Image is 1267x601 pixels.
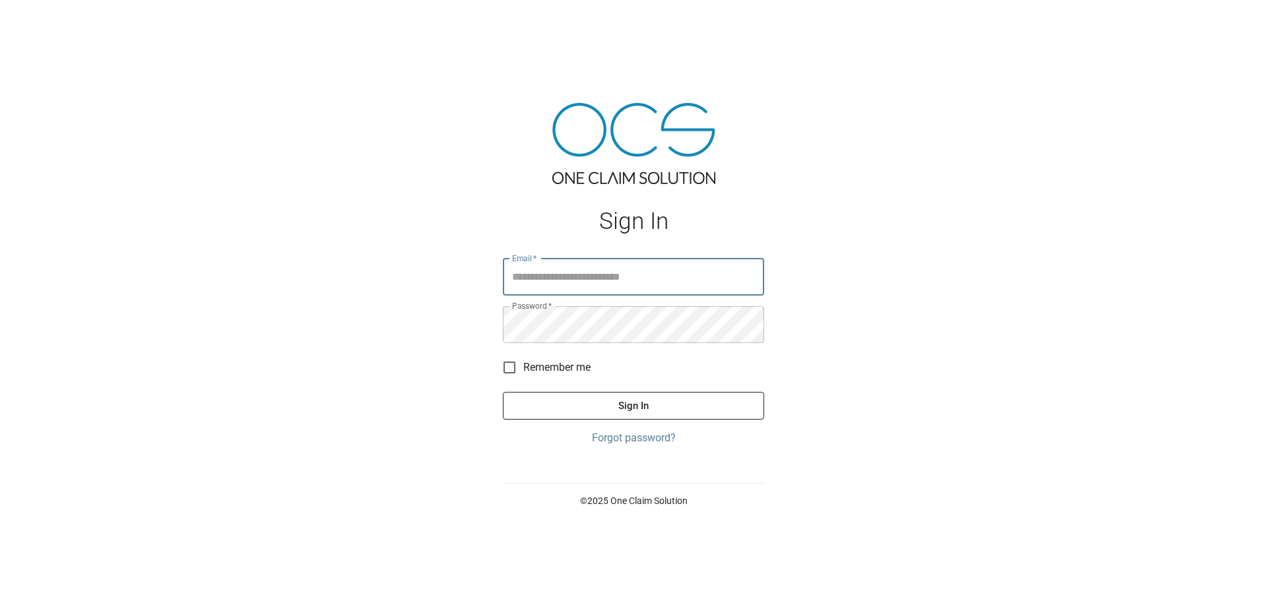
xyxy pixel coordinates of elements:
label: Email [512,253,537,264]
label: Password [512,300,552,311]
button: Sign In [503,392,764,420]
h1: Sign In [503,208,764,235]
a: Forgot password? [503,430,764,446]
span: Remember me [523,360,591,375]
img: ocs-logo-tra.png [552,103,715,184]
img: ocs-logo-white-transparent.png [16,8,69,34]
p: © 2025 One Claim Solution [503,494,764,507]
